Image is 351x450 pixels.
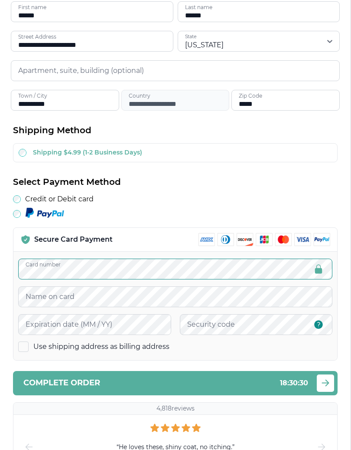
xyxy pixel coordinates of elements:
[185,40,224,50] div: [US_STATE]
[13,371,338,395] button: Complete order18:30:30
[280,379,308,387] span: 18 : 30 : 30
[198,233,330,246] img: payment methods
[25,207,64,219] img: Paypal
[25,195,94,203] label: Credit or Debit card
[156,404,195,413] p: 4,818 reviews
[34,235,113,244] p: Secure Card Payment
[33,342,169,351] label: Use shipping address as billing address
[13,125,338,136] h2: Shipping Method
[33,148,142,156] label: Shipping $4.99 (1-2 Business Days)
[23,379,100,387] span: Complete order
[13,176,338,188] h2: Select Payment Method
